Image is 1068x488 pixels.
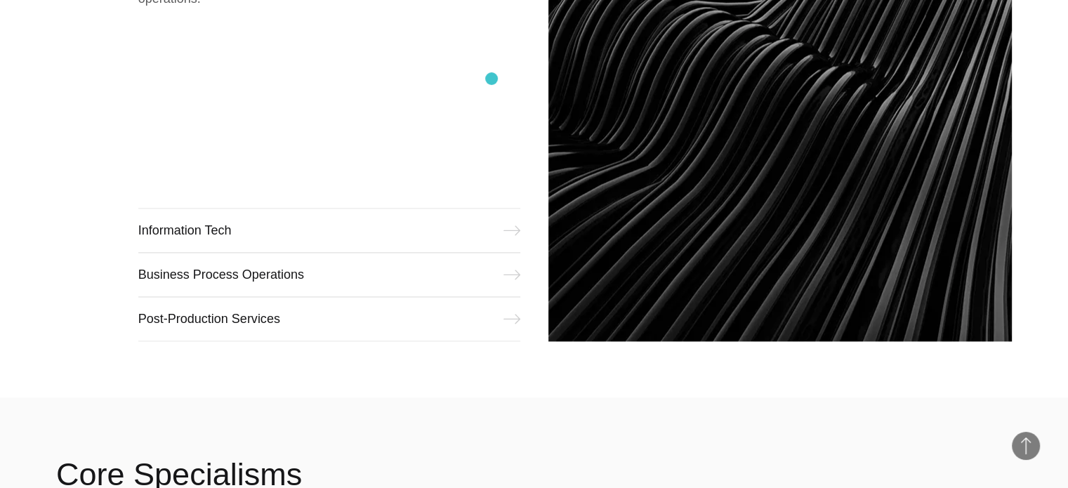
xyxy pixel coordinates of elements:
a: Post-Production Services [138,296,520,341]
button: Back to Top [1012,432,1040,460]
a: Information Tech [138,208,520,253]
a: Business Process Operations [138,252,520,297]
